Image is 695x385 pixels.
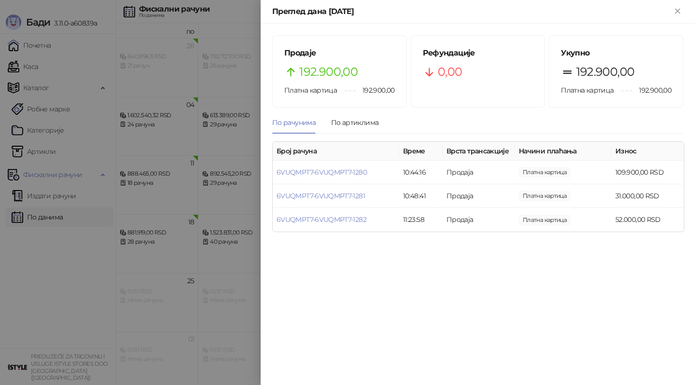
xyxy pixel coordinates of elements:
td: 10:48:41 [399,184,443,208]
span: 192.900,00 [299,63,358,81]
span: 192.900,00 [576,63,635,81]
a: 6VUQMPT7-6VUQMPT7-1282 [277,215,366,224]
h5: Продаје [284,47,395,59]
div: По артиклима [331,117,378,128]
span: Платна картица [561,86,613,95]
span: 109.900,00 [519,167,570,178]
th: Врста трансакције [443,142,515,161]
td: 31.000,00 RSD [612,184,684,208]
th: Начини плаћања [515,142,612,161]
div: По рачунима [272,117,316,128]
td: Продаја [443,161,515,184]
h5: Рефундације [423,47,533,59]
span: 52.000,00 [519,215,570,225]
th: Износ [612,142,684,161]
td: 109.900,00 RSD [612,161,684,184]
a: 6VUQMPT7-6VUQMPT7-1281 [277,192,365,200]
th: Број рачуна [273,142,399,161]
a: 6VUQMPT7-6VUQMPT7-1280 [277,168,367,177]
td: Продаја [443,208,515,232]
h5: Укупно [561,47,671,59]
td: 10:44:16 [399,161,443,184]
span: 31.000,00 [519,191,570,201]
th: Време [399,142,443,161]
span: 192.900,00 [632,85,671,96]
div: Преглед дана [DATE] [272,6,672,17]
td: Продаја [443,184,515,208]
button: Close [672,6,683,17]
span: 192.900,00 [356,85,395,96]
span: 0,00 [438,63,462,81]
span: Платна картица [284,86,337,95]
td: 52.000,00 RSD [612,208,684,232]
td: 11:23:58 [399,208,443,232]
